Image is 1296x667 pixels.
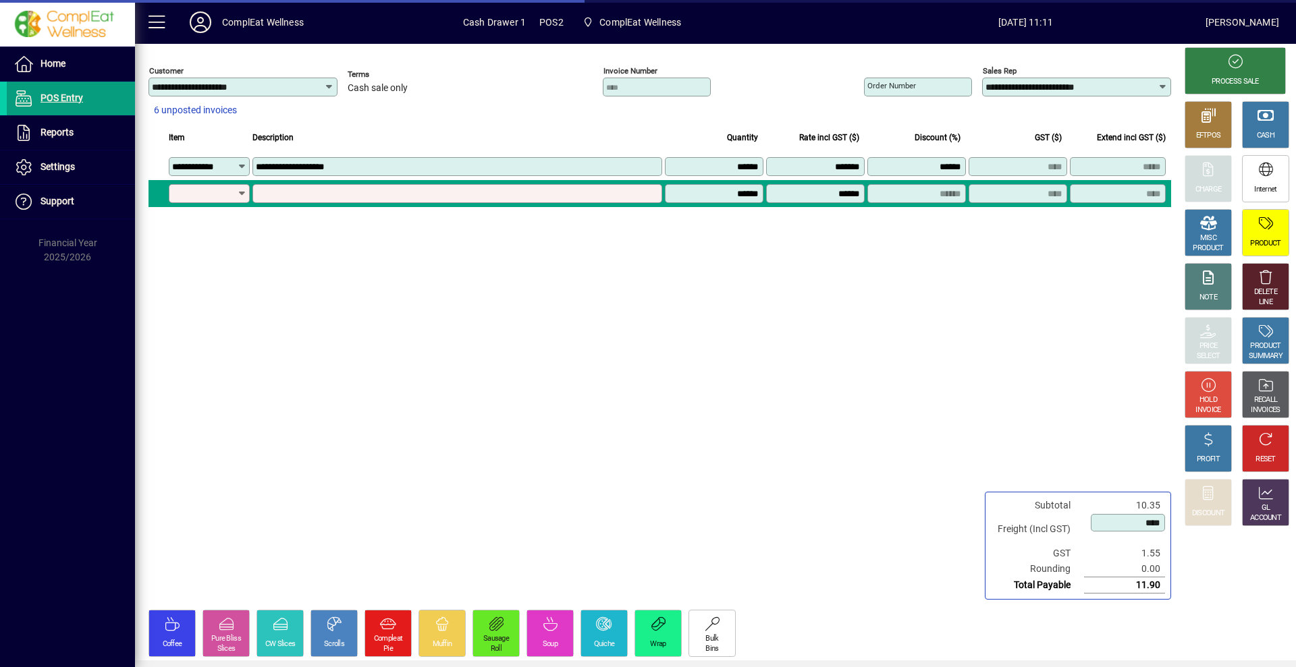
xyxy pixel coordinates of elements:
td: Total Payable [991,577,1084,593]
div: Compleat [374,634,402,644]
span: Home [40,58,65,69]
div: Pie [383,644,393,654]
span: Settings [40,161,75,172]
span: POS Entry [40,92,83,103]
div: ACCOUNT [1250,513,1281,523]
div: GL [1262,503,1270,513]
span: Quantity [727,130,758,145]
div: CASH [1257,131,1274,141]
a: Reports [7,116,135,150]
div: Soup [543,639,558,649]
div: MISC [1200,233,1216,243]
div: Internet [1254,185,1276,195]
span: Terms [348,70,429,79]
span: Discount (%) [915,130,961,145]
mat-label: Order number [867,81,916,90]
a: Support [7,185,135,219]
div: HOLD [1199,395,1217,405]
div: [PERSON_NAME] [1206,11,1279,33]
div: INVOICE [1195,405,1220,415]
div: PROFIT [1197,455,1220,465]
div: INVOICES [1251,405,1280,415]
span: 6 unposted invoices [154,103,237,117]
a: Home [7,47,135,81]
div: SUMMARY [1249,351,1282,361]
td: 10.35 [1084,498,1165,513]
button: 6 unposted invoices [148,98,242,123]
div: Slices [217,644,236,654]
div: EFTPOS [1196,131,1221,141]
div: CHARGE [1195,185,1222,195]
div: Bins [705,644,718,654]
td: Rounding [991,561,1084,577]
div: PROCESS SALE [1212,77,1259,87]
span: Extend incl GST ($) [1097,130,1166,145]
span: Cash sale only [348,83,408,94]
td: 1.55 [1084,546,1165,561]
div: Muffin [433,639,452,649]
div: RECALL [1254,395,1278,405]
span: Reports [40,127,74,138]
div: Quiche [594,639,615,649]
div: PRICE [1199,341,1218,351]
button: Profile [179,10,222,34]
span: Cash Drawer 1 [463,11,526,33]
mat-label: Customer [149,66,184,76]
div: RESET [1255,455,1276,465]
div: Sausage [483,634,509,644]
mat-label: Sales rep [983,66,1017,76]
td: 11.90 [1084,577,1165,593]
div: Coffee [163,639,182,649]
div: Roll [491,644,502,654]
span: Description [252,130,294,145]
div: PRODUCT [1193,243,1223,254]
td: 0.00 [1084,561,1165,577]
span: Item [169,130,185,145]
span: Rate incl GST ($) [799,130,859,145]
mat-label: Invoice number [603,66,657,76]
div: Wrap [650,639,666,649]
div: Pure Bliss [211,634,241,644]
div: ComplEat Wellness [222,11,304,33]
div: CW Slices [265,639,296,649]
td: Freight (Incl GST) [991,513,1084,546]
span: [DATE] 11:11 [846,11,1206,33]
div: LINE [1259,297,1272,308]
span: ComplEat Wellness [577,10,686,34]
span: GST ($) [1035,130,1062,145]
div: NOTE [1199,293,1217,303]
td: GST [991,546,1084,561]
span: POS2 [539,11,564,33]
div: DELETE [1254,287,1277,297]
div: Bulk [705,634,718,644]
span: ComplEat Wellness [599,11,681,33]
a: Settings [7,150,135,184]
div: PRODUCT [1250,341,1280,351]
div: DISCOUNT [1192,509,1224,519]
div: PRODUCT [1250,239,1280,249]
td: Subtotal [991,498,1084,513]
div: Scrolls [324,639,344,649]
span: Support [40,196,74,206]
div: SELECT [1197,351,1220,361]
